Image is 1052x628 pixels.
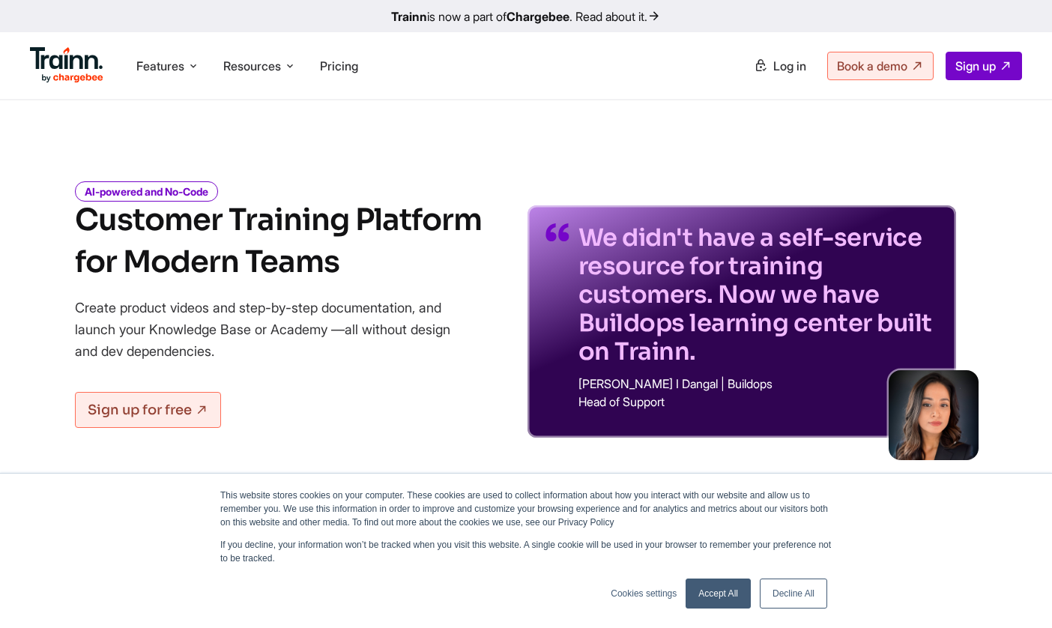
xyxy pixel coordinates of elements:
span: Log in [773,58,806,73]
span: Resources [223,58,281,74]
span: Sign up [955,58,996,73]
a: Sign up [946,52,1022,80]
h1: Customer Training Platform for Modern Teams [75,199,482,283]
span: Book a demo [837,58,907,73]
p: Head of Support [578,396,938,408]
img: Trainn Logo [30,47,103,83]
p: This website stores cookies on your computer. These cookies are used to collect information about... [220,489,832,529]
a: Book a demo [827,52,934,80]
p: Create product videos and step-by-step documentation, and launch your Knowledge Base or Academy —... [75,297,472,362]
img: quotes-purple.41a7099.svg [545,223,569,241]
span: Features [136,58,184,74]
a: Accept All [686,579,751,609]
a: Log in [745,52,815,79]
a: Pricing [320,58,358,73]
b: Trainn [391,9,427,24]
a: Sign up for free [75,392,221,428]
p: If you decline, your information won’t be tracked when you visit this website. A single cookie wi... [220,538,832,565]
p: We didn't have a self-service resource for training customers. Now we have Buildops learning cent... [578,223,938,366]
a: Decline All [760,579,827,609]
img: sabina-buildops.d2e8138.png [889,370,979,460]
a: Cookies settings [611,587,677,600]
i: AI-powered and No-Code [75,181,218,202]
b: Chargebee [507,9,569,24]
p: [PERSON_NAME] I Dangal | Buildops [578,378,938,390]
